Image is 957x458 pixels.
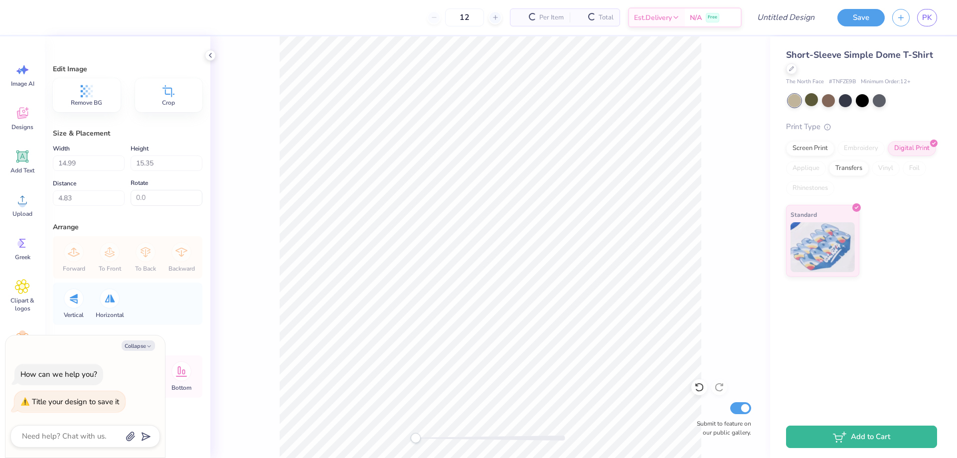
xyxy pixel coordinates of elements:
[11,123,33,131] span: Designs
[599,12,614,23] span: Total
[690,12,702,23] span: N/A
[634,12,672,23] span: Est. Delivery
[53,222,202,232] div: Arrange
[53,64,202,74] div: Edit Image
[53,177,76,189] label: Distance
[539,12,564,23] span: Per Item
[11,80,34,88] span: Image AI
[53,128,202,139] div: Size & Placement
[15,253,30,261] span: Greek
[71,99,102,107] span: Remove BG
[786,181,834,196] div: Rhinestones
[903,161,926,176] div: Foil
[32,397,119,407] div: Title your design to save it
[411,433,421,443] div: Accessibility label
[786,426,937,448] button: Add to Cart
[829,161,869,176] div: Transfers
[131,177,148,189] label: Rotate
[861,78,911,86] span: Minimum Order: 12 +
[708,14,717,21] span: Free
[64,311,84,319] span: Vertical
[10,166,34,174] span: Add Text
[749,7,822,27] input: Untitled Design
[53,143,70,154] label: Width
[6,297,39,312] span: Clipart & logos
[20,369,97,379] div: How can we help you?
[791,222,855,272] img: Standard
[786,121,937,133] div: Print Type
[888,141,936,156] div: Digital Print
[837,141,885,156] div: Embroidery
[131,143,149,154] label: Height
[12,210,32,218] span: Upload
[922,12,932,23] span: PK
[786,78,824,86] span: The North Face
[786,161,826,176] div: Applique
[786,49,933,61] span: Short-Sleeve Simple Dome T-Shirt
[837,9,885,26] button: Save
[791,209,817,220] span: Standard
[162,99,175,107] span: Crop
[445,8,484,26] input: – –
[122,340,155,351] button: Collapse
[829,78,856,86] span: # TNFZE9B
[872,161,900,176] div: Vinyl
[96,311,124,319] span: Horizontal
[691,419,751,437] label: Submit to feature on our public gallery.
[917,9,937,26] a: PK
[786,141,834,156] div: Screen Print
[171,384,191,392] span: Bottom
